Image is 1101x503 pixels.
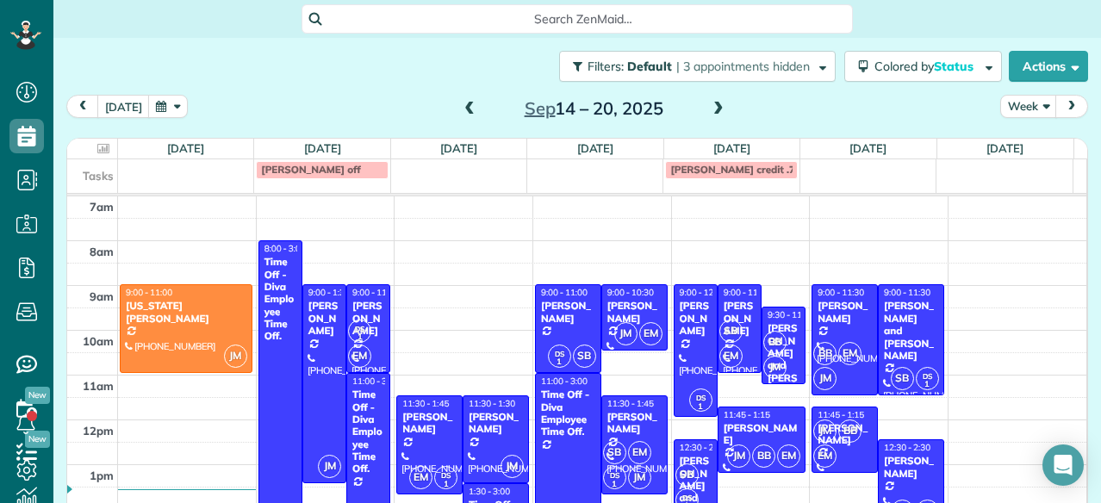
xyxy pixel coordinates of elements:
div: [PERSON_NAME] [468,411,524,436]
span: JM [318,455,341,478]
span: SB [719,320,743,343]
span: 8:00 - 3:00 [264,243,306,254]
a: [DATE] [440,141,477,155]
span: JM [813,419,837,443]
a: [DATE] [713,141,750,155]
div: [PERSON_NAME] [723,422,800,447]
div: [PERSON_NAME] [817,300,873,325]
a: Filters: Default | 3 appointments hidden [550,51,836,82]
span: JM [614,322,638,345]
span: 12:30 - 2:30 [884,442,930,453]
a: [DATE] [986,141,1023,155]
div: Time Off - Diva Employee Time Off. [351,388,385,475]
span: 9:00 - 11:00 [541,287,588,298]
span: EM [348,345,371,368]
div: [PERSON_NAME] [679,300,712,337]
span: JM [501,455,524,478]
span: SB [573,345,596,368]
span: 1:30 - 3:00 [469,486,510,497]
span: EM [628,441,651,464]
span: Status [934,59,976,74]
span: 11:45 - 1:15 [818,409,864,420]
span: DS [696,393,706,402]
span: 9:00 - 10:30 [607,287,654,298]
div: Time Off - Diva Employee Time Off. [540,388,596,438]
span: 10am [83,334,114,348]
span: JM [813,367,837,390]
button: [DATE] [97,95,150,118]
span: 11:30 - 1:30 [469,398,515,409]
div: Open Intercom Messenger [1042,444,1084,486]
div: [PERSON_NAME] [308,300,341,337]
div: [PERSON_NAME] [606,411,662,436]
span: EM [813,444,837,468]
span: BB [752,444,775,468]
span: 11:00 - 3:00 [541,376,588,387]
div: [PERSON_NAME] [883,455,939,480]
small: 1 [549,354,570,370]
a: [DATE] [849,141,886,155]
span: 9:00 - 11:00 [126,287,172,298]
span: 11:00 - 3:00 [352,376,399,387]
span: Sep [525,97,556,119]
span: 9:00 - 11:30 [884,287,930,298]
span: 9:00 - 1:30 [308,287,350,298]
span: BB [763,331,787,354]
span: DS [610,470,619,480]
div: [PERSON_NAME] [351,300,385,337]
span: [PERSON_NAME] credit .75 from [DATE]. [670,163,865,176]
span: 11am [83,379,114,393]
span: 9:00 - 11:00 [352,287,399,298]
div: [PERSON_NAME] [401,411,457,436]
a: [DATE] [167,141,204,155]
span: SB [675,463,699,487]
span: 12pm [83,424,114,438]
button: Colored byStatus [844,51,1002,82]
small: 1 [435,476,457,493]
span: [PERSON_NAME] off [261,163,360,176]
div: [US_STATE][PERSON_NAME] [125,300,247,325]
span: 9:00 - 11:00 [724,287,770,298]
small: 1 [917,376,938,393]
div: [PERSON_NAME] and [PERSON_NAME] [767,322,800,409]
button: prev [66,95,99,118]
button: Actions [1009,51,1088,82]
a: [DATE] [304,141,341,155]
span: Filters: [588,59,624,74]
div: [PERSON_NAME] [606,300,662,325]
a: [DATE] [577,141,614,155]
span: | 3 appointments hidden [676,59,810,74]
span: JM [224,345,247,368]
h2: 14 – 20, 2025 [486,99,701,118]
button: Filters: Default | 3 appointments hidden [559,51,836,82]
span: SB [891,367,914,390]
span: DS [682,493,692,502]
span: New [25,387,50,404]
small: 1 [604,476,625,493]
span: 9am [90,289,114,303]
span: BB [813,342,837,365]
span: JM [727,444,750,468]
span: JM [628,466,651,489]
span: 9:00 - 12:00 [680,287,726,298]
span: DS [355,324,364,333]
span: Default [627,59,673,74]
span: JM [763,356,787,379]
span: 11:45 - 1:15 [724,409,770,420]
button: Week [1000,95,1057,118]
div: Time Off - Diva Employee Time Off. [264,256,297,343]
span: BB [838,419,862,443]
div: [PERSON_NAME] [723,300,756,337]
button: next [1055,95,1088,118]
span: 11:30 - 1:45 [402,398,449,409]
span: EM [777,444,800,468]
span: DS [441,470,451,480]
span: DS [555,349,564,358]
span: EM [639,322,662,345]
span: 12:30 - 2:15 [680,442,726,453]
span: EM [409,466,432,489]
small: 1 [349,329,370,345]
span: SB [603,441,626,464]
span: 9:30 - 11:15 [768,309,814,320]
div: [PERSON_NAME] [540,300,596,325]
